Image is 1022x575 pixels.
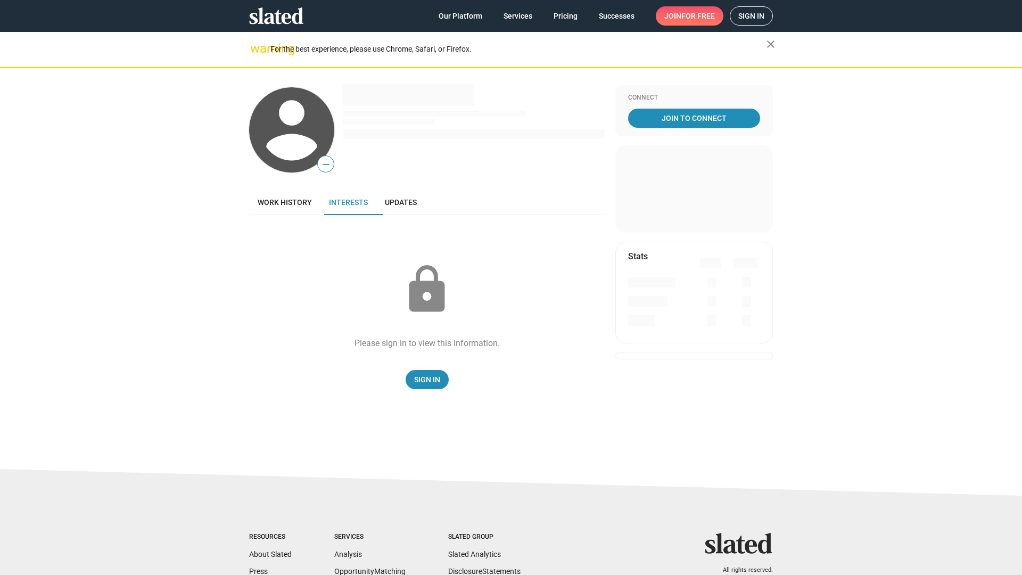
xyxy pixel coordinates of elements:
[320,190,376,215] a: Interests
[599,6,634,26] span: Successes
[628,251,648,262] mat-card-title: Stats
[249,550,292,558] a: About Slated
[334,550,362,558] a: Analysis
[628,94,760,102] div: Connect
[439,6,482,26] span: Our Platform
[504,6,532,26] span: Services
[628,109,760,128] a: Join To Connect
[318,158,334,171] span: —
[249,190,320,215] a: Work history
[664,6,715,26] span: Join
[270,42,767,56] div: For the best experience, please use Chrome, Safari, or Firefox.
[414,370,440,389] span: Sign In
[495,6,541,26] a: Services
[681,6,715,26] span: for free
[385,198,417,207] span: Updates
[545,6,586,26] a: Pricing
[656,6,723,26] a: Joinfor free
[630,109,758,128] span: Join To Connect
[764,38,777,51] mat-icon: close
[355,338,500,349] div: Please sign in to view this information.
[376,190,425,215] a: Updates
[249,533,292,541] div: Resources
[406,370,449,389] a: Sign In
[590,6,643,26] a: Successes
[738,7,764,25] span: Sign in
[448,550,501,558] a: Slated Analytics
[554,6,578,26] span: Pricing
[400,263,454,316] mat-icon: lock
[334,533,406,541] div: Services
[448,533,521,541] div: Slated Group
[250,42,263,55] mat-icon: warning
[430,6,491,26] a: Our Platform
[258,198,312,207] span: Work history
[730,6,773,26] a: Sign in
[329,198,368,207] span: Interests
